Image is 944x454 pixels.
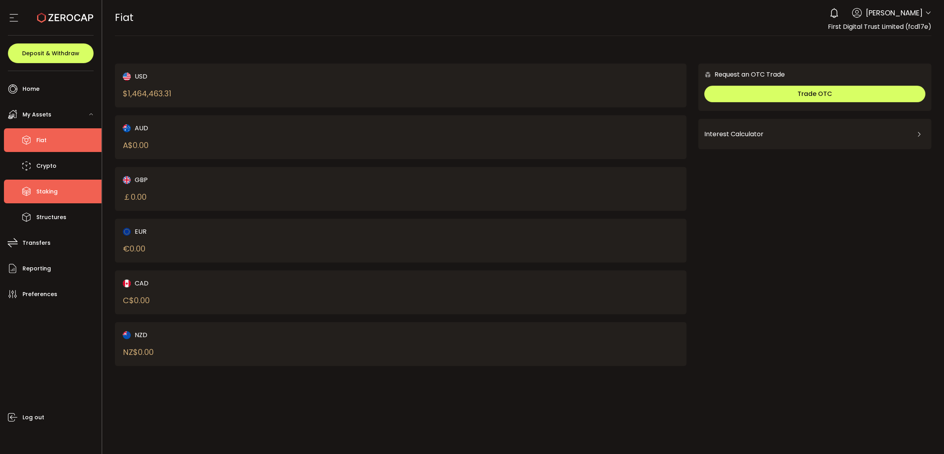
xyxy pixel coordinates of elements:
img: gbp_portfolio.svg [123,176,131,184]
span: Home [23,83,39,95]
iframe: Chat Widget [905,416,944,454]
span: Structures [36,212,66,223]
img: cad_portfolio.svg [123,280,131,287]
div: C$ 0.00 [123,295,150,306]
img: aud_portfolio.svg [123,124,131,132]
span: Staking [36,186,58,197]
div: CAD [123,278,373,288]
span: Fiat [115,11,134,24]
div: NZD [123,330,373,340]
div: Interest Calculator [704,125,925,144]
span: My Assets [23,109,51,120]
span: Crypto [36,160,56,172]
span: Transfers [23,237,51,249]
div: AUD [123,123,373,133]
div: € 0.00 [123,243,145,255]
button: Deposit & Withdraw [8,43,94,63]
img: nzd_portfolio.svg [123,331,131,339]
span: Deposit & Withdraw [22,51,79,56]
div: ￡ 0.00 [123,191,147,203]
span: Fiat [36,135,47,146]
div: A$ 0.00 [123,139,149,151]
span: Reporting [23,263,51,274]
button: Trade OTC [704,86,925,102]
div: GBP [123,175,373,185]
span: Trade OTC [797,89,832,98]
img: 6nGpN7MZ9FLuBP83NiajKbTRY4UzlzQtBKtCrLLspmCkSvCZHBKvY3NxgQaT5JnOQREvtQ257bXeeSTueZfAPizblJ+Fe8JwA... [704,71,711,78]
img: eur_portfolio.svg [123,228,131,236]
span: Preferences [23,289,57,300]
span: Log out [23,412,44,423]
div: $ 1,464,463.31 [123,88,171,99]
div: EUR [123,227,373,236]
div: USD [123,71,373,81]
span: First Digital Trust Limited (fcd17e) [828,22,931,31]
div: NZ$ 0.00 [123,346,154,358]
div: Request an OTC Trade [698,69,785,79]
span: [PERSON_NAME] [866,8,923,18]
img: usd_portfolio.svg [123,73,131,81]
